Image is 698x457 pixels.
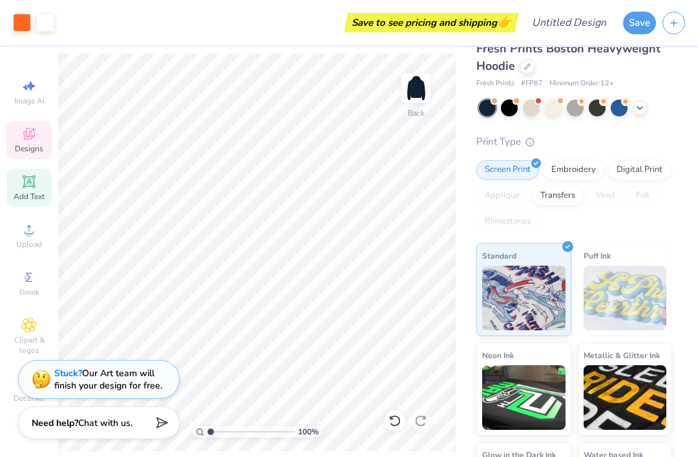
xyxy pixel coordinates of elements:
span: Greek [19,287,39,297]
input: Untitled Design [522,10,617,36]
span: # FP87 [521,78,543,89]
strong: Need help? [32,417,78,429]
div: Foil [628,186,658,206]
div: Our Art team will finish your design for free. [54,367,162,392]
span: Clipart & logos [6,335,52,356]
img: Neon Ink [482,365,566,430]
div: Print Type [476,134,672,149]
span: Add Text [14,191,45,202]
strong: Stuck? [54,367,82,379]
span: Upload [16,239,42,250]
div: Transfers [532,186,584,206]
button: Save [623,12,656,34]
div: Rhinestones [476,212,539,231]
span: 100 % [298,426,319,438]
span: Metallic & Glitter Ink [584,348,660,362]
span: Puff Ink [584,249,611,262]
img: Metallic & Glitter Ink [584,365,667,430]
img: Standard [482,266,566,330]
span: Chat with us. [78,417,132,429]
div: Digital Print [608,160,671,180]
span: 👉 [497,14,511,30]
div: Save to see pricing and shipping [348,13,515,32]
div: Screen Print [476,160,539,180]
span: Neon Ink [482,348,514,362]
span: Image AI [14,96,45,106]
span: Decorate [14,393,45,403]
div: Back [408,107,425,119]
span: Fresh Prints [476,78,514,89]
img: Puff Ink [584,266,667,330]
span: Minimum Order: 12 + [549,78,614,89]
span: Standard [482,249,516,262]
div: Applique [476,186,528,206]
div: Embroidery [543,160,604,180]
img: Back [403,75,429,101]
div: Vinyl [587,186,624,206]
span: Designs [15,143,43,154]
